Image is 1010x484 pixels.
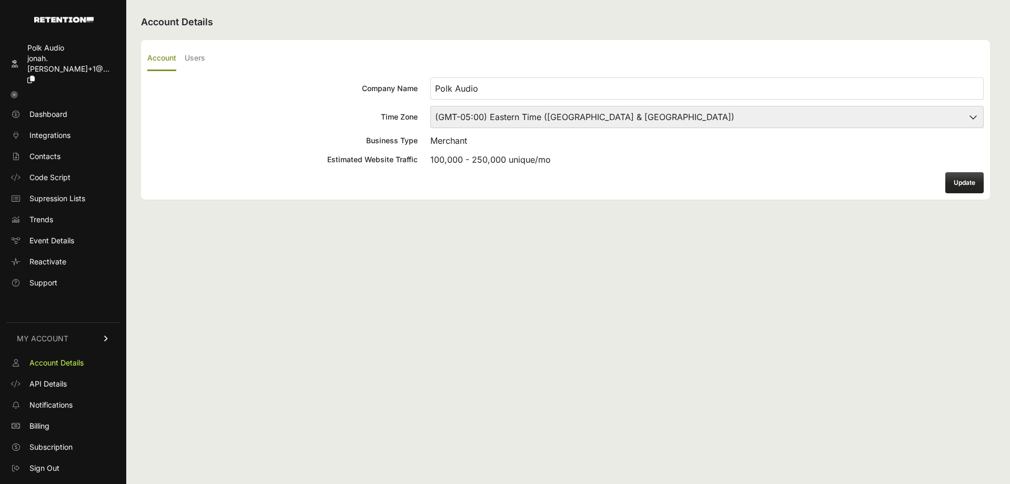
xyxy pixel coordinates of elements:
[29,151,60,162] span: Contacts
[29,463,59,473] span: Sign Out
[29,130,70,141] span: Integrations
[29,172,70,183] span: Code Script
[147,46,176,71] label: Account
[6,354,120,371] a: Account Details
[6,127,120,144] a: Integrations
[6,211,120,228] a: Trends
[27,54,109,73] span: jonah.[PERSON_NAME]+1@...
[29,421,49,431] span: Billing
[29,214,53,225] span: Trends
[6,397,120,413] a: Notifications
[29,379,67,389] span: API Details
[29,235,74,246] span: Event Details
[29,400,73,410] span: Notifications
[430,134,984,147] div: Merchant
[147,154,418,165] div: Estimated Website Traffic
[147,83,418,94] div: Company Name
[29,442,73,452] span: Subscription
[430,77,984,100] input: Company Name
[6,39,120,88] a: Polk Audio jonah.[PERSON_NAME]+1@...
[29,109,67,120] span: Dashboard
[29,358,84,368] span: Account Details
[27,43,116,53] div: Polk Audio
[6,169,120,186] a: Code Script
[6,439,120,456] a: Subscription
[6,106,120,123] a: Dashboard
[29,278,57,288] span: Support
[17,333,68,344] span: MY ACCOUNT
[147,135,418,146] div: Business Type
[141,15,990,29] h2: Account Details
[6,418,120,434] a: Billing
[945,172,984,193] button: Update
[6,148,120,165] a: Contacts
[147,112,418,122] div: Time Zone
[29,193,85,204] span: Supression Lists
[6,190,120,207] a: Supression Lists
[6,274,120,291] a: Support
[6,376,120,392] a: API Details
[6,322,120,354] a: MY ACCOUNT
[6,460,120,477] a: Sign Out
[6,253,120,270] a: Reactivate
[29,256,66,267] span: Reactivate
[430,106,984,128] select: Time Zone
[185,46,205,71] label: Users
[430,153,984,166] div: 100,000 - 250,000 unique/mo
[6,232,120,249] a: Event Details
[34,17,94,23] img: Retention.com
